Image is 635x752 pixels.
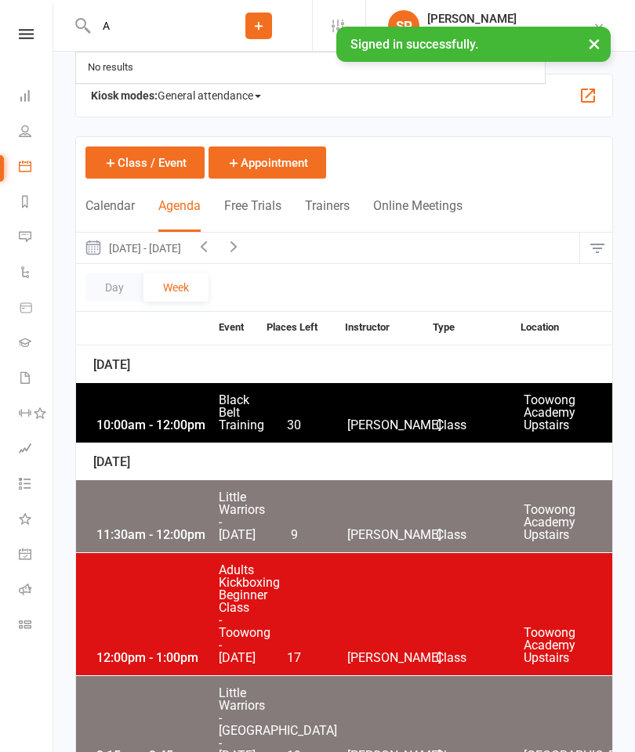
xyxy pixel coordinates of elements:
a: Dashboard [19,80,54,115]
span: Toowong Academy Upstairs [524,504,612,541]
strong: Places Left [251,322,333,332]
a: Class kiosk mode [19,609,54,644]
span: Toowong Academy Upstairs [524,627,612,664]
a: Calendar [19,150,54,186]
a: Reports [19,186,54,221]
strong: Instructor [345,322,433,332]
a: General attendance kiosk mode [19,538,54,573]
button: Trainers [305,198,350,232]
button: [DATE] - [DATE] [76,233,189,263]
button: Online Meetings [373,198,463,232]
button: Day [85,273,143,302]
span: Class [436,529,524,541]
button: Class / Event [85,146,205,179]
a: What's New [19,503,54,538]
button: Appointment [209,146,326,179]
div: Martial Arts [GEOGRAPHIC_DATA] [427,26,593,40]
strong: Location [521,322,608,332]
div: 10:00am - 12:00pm [93,419,218,432]
button: Calendar [85,198,135,232]
button: Week [143,273,209,302]
input: Search... [91,15,205,37]
span: Toowong Academy Upstairs [524,394,612,432]
div: [DATE] [76,346,612,383]
button: Agenda [158,198,201,232]
span: Black Belt Training [218,394,253,432]
span: Class [436,419,524,432]
a: People [19,115,54,150]
span: General attendance [158,83,261,108]
span: 17 [253,652,336,664]
button: × [580,27,608,60]
a: Product Sales [19,291,54,327]
span: [PERSON_NAME] [347,529,436,541]
div: [DATE] [76,443,612,480]
span: Little Warriors - [DATE] [218,491,253,541]
span: 9 [253,529,336,541]
div: 12:00pm - 1:00pm [93,652,218,664]
div: SP [388,10,419,42]
span: 30 [253,419,336,432]
span: [PERSON_NAME] [347,652,436,664]
strong: Event [218,322,251,332]
div: No results [83,56,138,79]
button: Free Trials [224,198,281,232]
a: Assessments [19,432,54,468]
span: Adults Kickboxing Beginner Class - Toowong - [DATE] [218,564,253,664]
strong: Type [433,322,521,332]
span: Class [436,652,524,664]
strong: Kiosk modes: [91,89,158,102]
a: Roll call kiosk mode [19,573,54,609]
div: 11:30am - 12:00pm [93,529,218,541]
span: [PERSON_NAME] [347,419,436,432]
span: Signed in successfully. [350,37,478,52]
div: [PERSON_NAME] [427,12,593,26]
